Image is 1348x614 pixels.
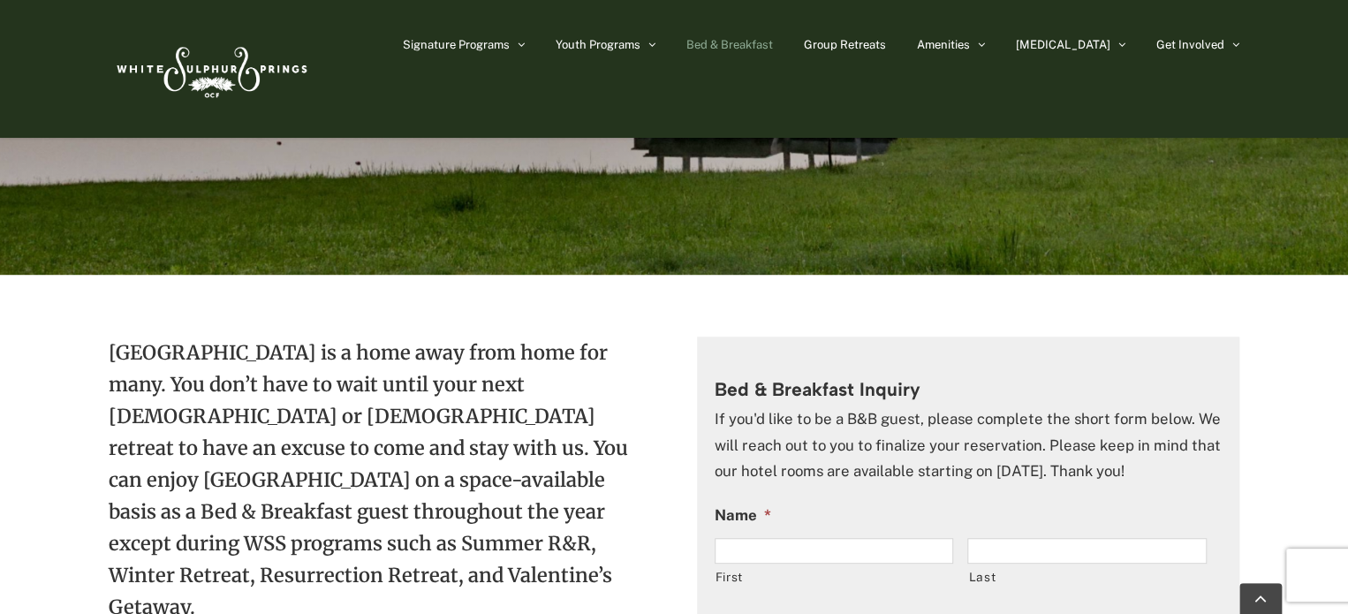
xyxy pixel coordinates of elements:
label: Name [715,506,771,526]
h3: Bed & Breakfast Inquiry [715,377,1223,401]
span: Youth Programs [556,39,640,50]
span: Group Retreats [804,39,886,50]
p: If you'd like to be a B&B guest, please complete the short form below. We will reach out to you t... [715,406,1223,484]
span: Signature Programs [403,39,510,50]
span: Amenities [917,39,970,50]
label: Last [968,565,1207,590]
label: First [716,565,954,590]
img: White Sulphur Springs Logo [109,27,312,110]
span: Bed & Breakfast [686,39,773,50]
span: [MEDICAL_DATA] [1016,39,1110,50]
span: Get Involved [1156,39,1224,50]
